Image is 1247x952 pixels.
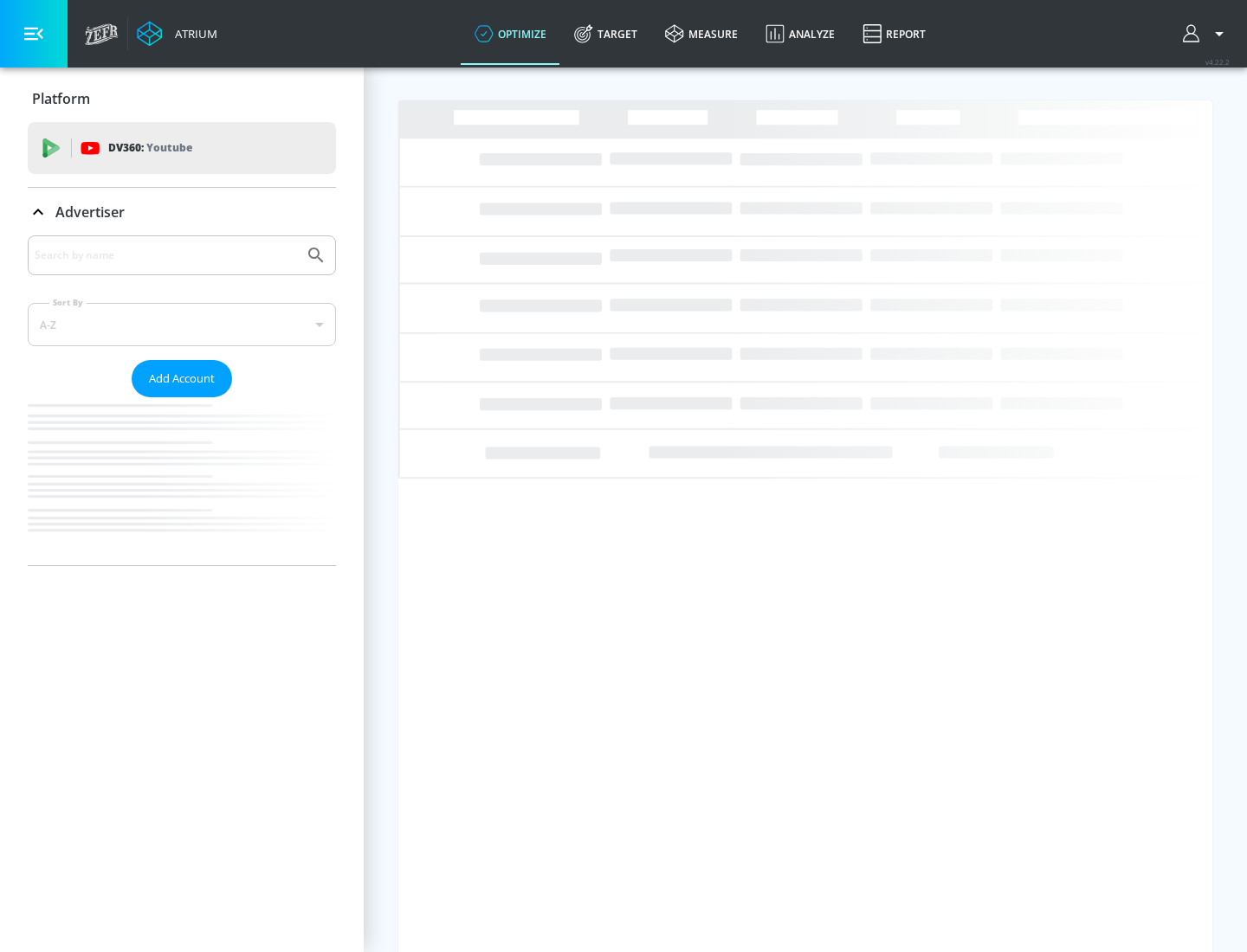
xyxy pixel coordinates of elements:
[28,122,336,174] div: DV360: Youtube
[752,3,849,65] a: Analyze
[168,26,217,42] div: Atrium
[35,244,297,267] input: Search by name
[461,3,560,65] a: optimize
[146,138,192,157] p: Youtube
[560,3,651,65] a: Target
[132,360,232,397] button: Add Account
[28,74,336,123] div: Platform
[1205,57,1230,67] span: v 4.22.2
[32,89,90,108] p: Platform
[108,138,192,158] p: DV360:
[149,369,215,389] span: Add Account
[28,188,336,236] div: Advertiser
[55,203,125,222] p: Advertiser
[49,297,87,308] label: Sort By
[137,21,217,47] a: Atrium
[849,3,940,65] a: Report
[28,235,336,565] div: Advertiser
[651,3,752,65] a: measure
[28,303,336,346] div: A-Z
[28,397,336,565] nav: list of Advertiser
